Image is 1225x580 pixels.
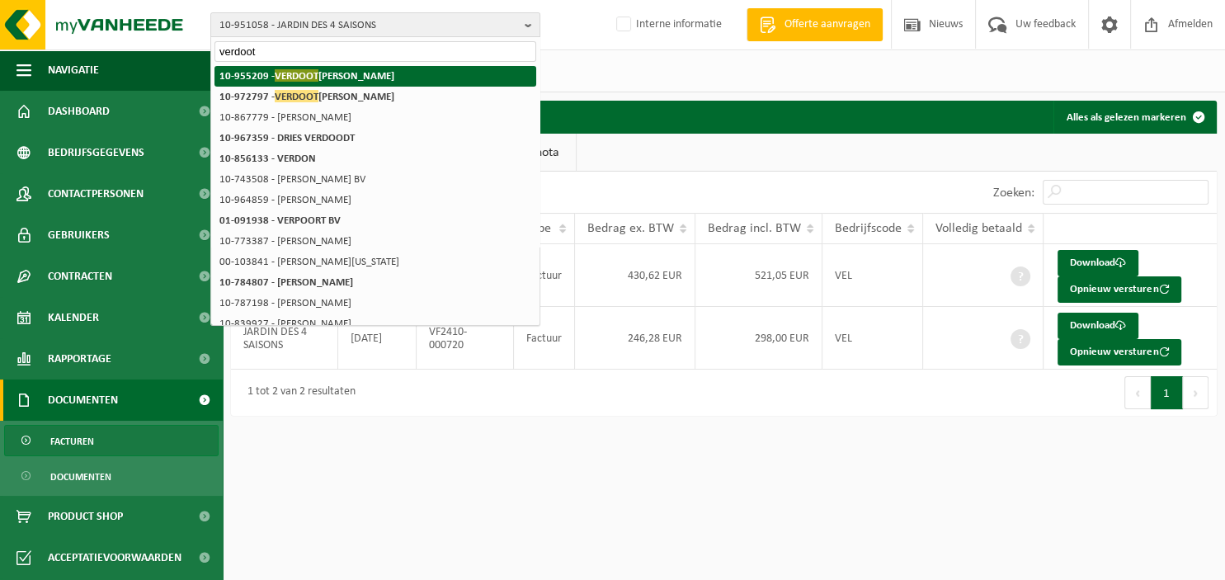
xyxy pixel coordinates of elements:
li: 00-103841 - [PERSON_NAME][US_STATE] [214,252,536,272]
span: Contracten [48,256,112,297]
input: Zoeken naar gekoppelde vestigingen [214,41,536,62]
td: VEL [822,244,923,307]
span: Navigatie [48,50,99,91]
a: Facturen [4,425,219,456]
span: Bedrijfscode [835,222,902,235]
li: 10-839927 - [PERSON_NAME] [214,314,536,334]
span: Volledig betaald [935,222,1022,235]
strong: 01-091938 - VERPOORT BV [219,215,341,226]
strong: 10-784807 - [PERSON_NAME] [219,277,353,288]
strong: 10-972797 - [PERSON_NAME] [219,90,394,102]
td: [DATE] [338,307,417,370]
button: 1 [1151,376,1183,409]
span: Bedrag incl. BTW [708,222,801,235]
td: VF2410-000720 [417,307,514,370]
span: Documenten [48,380,118,421]
button: Next [1183,376,1209,409]
button: Alles als gelezen markeren [1053,101,1215,134]
td: 298,00 EUR [695,307,822,370]
td: Factuur [514,307,575,370]
button: 10-951058 - JARDIN DES 4 SAISONS [210,12,540,37]
li: 10-773387 - [PERSON_NAME] [214,231,536,252]
button: Previous [1124,376,1151,409]
span: Gebruikers [48,215,110,256]
span: Dashboard [48,91,110,132]
td: 430,62 EUR [575,244,695,307]
span: Offerte aanvragen [780,17,874,33]
td: Factuur [514,244,575,307]
span: Rapportage [48,338,111,380]
span: VERDOOT [275,69,318,82]
td: 521,05 EUR [695,244,822,307]
a: Documenten [4,460,219,492]
strong: 10-955209 - [PERSON_NAME] [219,69,394,82]
span: Facturen [50,426,94,457]
a: Offerte aanvragen [747,8,883,41]
td: 246,28 EUR [575,307,695,370]
span: Acceptatievoorwaarden [48,537,181,578]
li: 10-867779 - [PERSON_NAME] [214,107,536,128]
span: Contactpersonen [48,173,144,215]
span: VERDOOT [275,90,318,102]
button: Opnieuw versturen [1058,339,1181,365]
li: 10-787198 - [PERSON_NAME] [214,293,536,314]
span: 10-951058 - JARDIN DES 4 SAISONS [219,13,518,38]
td: VEL [822,307,923,370]
li: 10-964859 - [PERSON_NAME] [214,190,536,210]
button: Opnieuw versturen [1058,276,1181,303]
label: Zoeken: [993,186,1034,200]
td: JARDIN DES 4 SAISONS [231,307,338,370]
div: 1 tot 2 van 2 resultaten [239,378,356,408]
span: Bedrag ex. BTW [587,222,674,235]
a: Download [1058,313,1138,339]
span: Bedrijfsgegevens [48,132,144,173]
a: Download [1058,250,1138,276]
span: Documenten [50,461,111,493]
strong: 10-967359 - DRIES VERDOODT [219,133,355,144]
li: 10-743508 - [PERSON_NAME] BV [214,169,536,190]
span: Product Shop [48,496,123,537]
strong: 10-856133 - VERDON [219,153,316,164]
span: Kalender [48,297,99,338]
label: Interne informatie [613,12,722,37]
